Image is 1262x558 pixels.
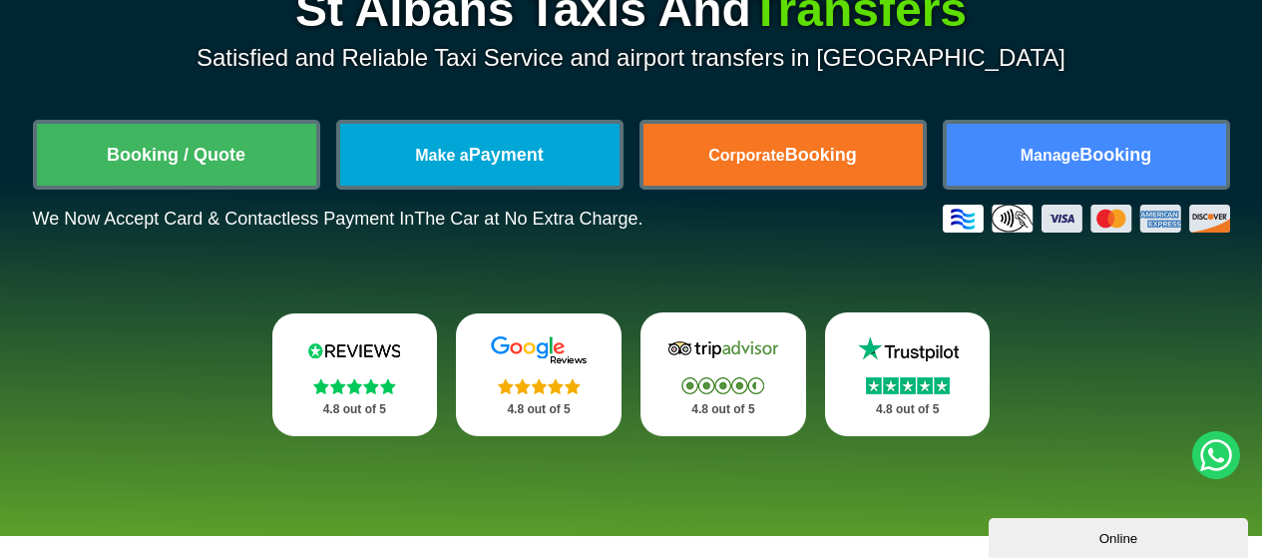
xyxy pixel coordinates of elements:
a: Google Stars 4.8 out of 5 [456,313,622,436]
a: Reviews.io Stars 4.8 out of 5 [272,313,438,436]
img: Credit And Debit Cards [943,205,1230,233]
p: 4.8 out of 5 [662,397,784,422]
img: Stars [498,378,581,394]
span: Make a [415,147,468,164]
p: We Now Accept Card & Contactless Payment In [33,209,643,230]
span: Corporate [708,147,784,164]
img: Stars [866,377,950,394]
a: CorporateBooking [643,124,923,186]
p: 4.8 out of 5 [478,397,600,422]
img: Reviews.io [294,335,414,365]
p: Satisfied and Reliable Taxi Service and airport transfers in [GEOGRAPHIC_DATA] [33,44,1230,72]
a: ManageBooking [947,124,1226,186]
img: Tripadvisor [663,334,783,364]
a: Trustpilot Stars 4.8 out of 5 [825,312,991,436]
img: Stars [681,377,764,394]
img: Trustpilot [848,334,968,364]
a: Booking / Quote [37,124,316,186]
iframe: chat widget [989,514,1252,558]
p: 4.8 out of 5 [294,397,416,422]
a: Make aPayment [340,124,620,186]
img: Stars [313,378,396,394]
img: Google [479,335,599,365]
span: Manage [1021,147,1080,164]
p: 4.8 out of 5 [847,397,969,422]
a: Tripadvisor Stars 4.8 out of 5 [640,312,806,436]
span: The Car at No Extra Charge. [414,209,642,229]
